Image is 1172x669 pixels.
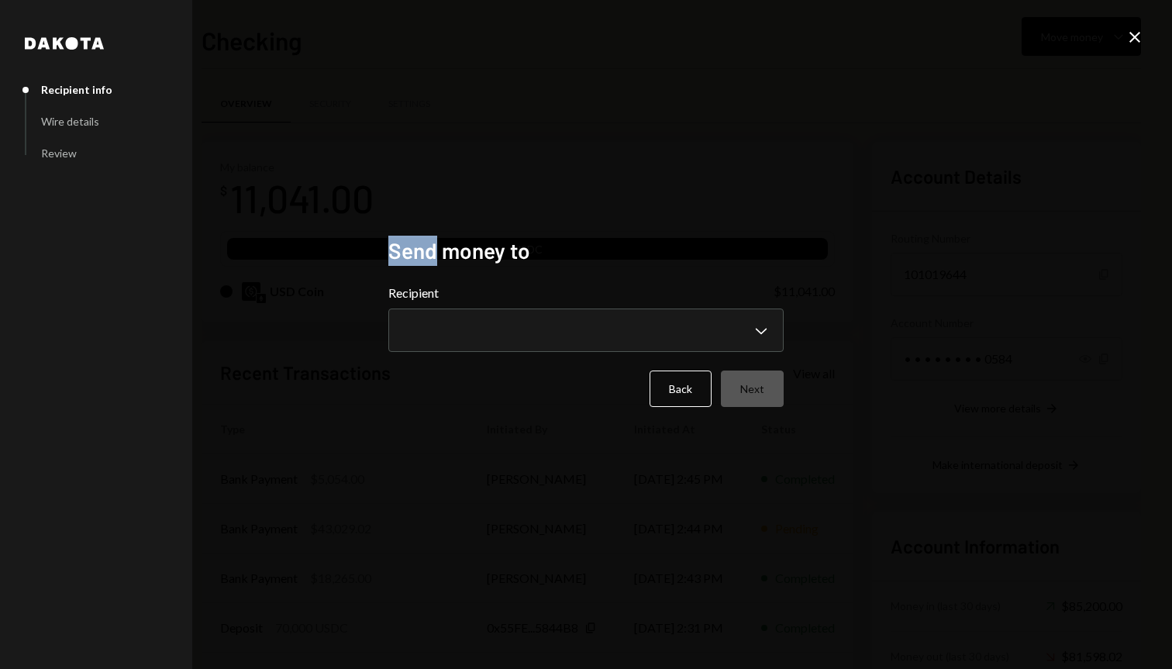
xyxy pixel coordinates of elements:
[41,83,112,96] div: Recipient info
[41,147,77,160] div: Review
[650,371,712,407] button: Back
[41,115,99,128] div: Wire details
[388,309,784,352] button: Recipient
[388,236,784,266] h2: Send money to
[388,284,784,302] label: Recipient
